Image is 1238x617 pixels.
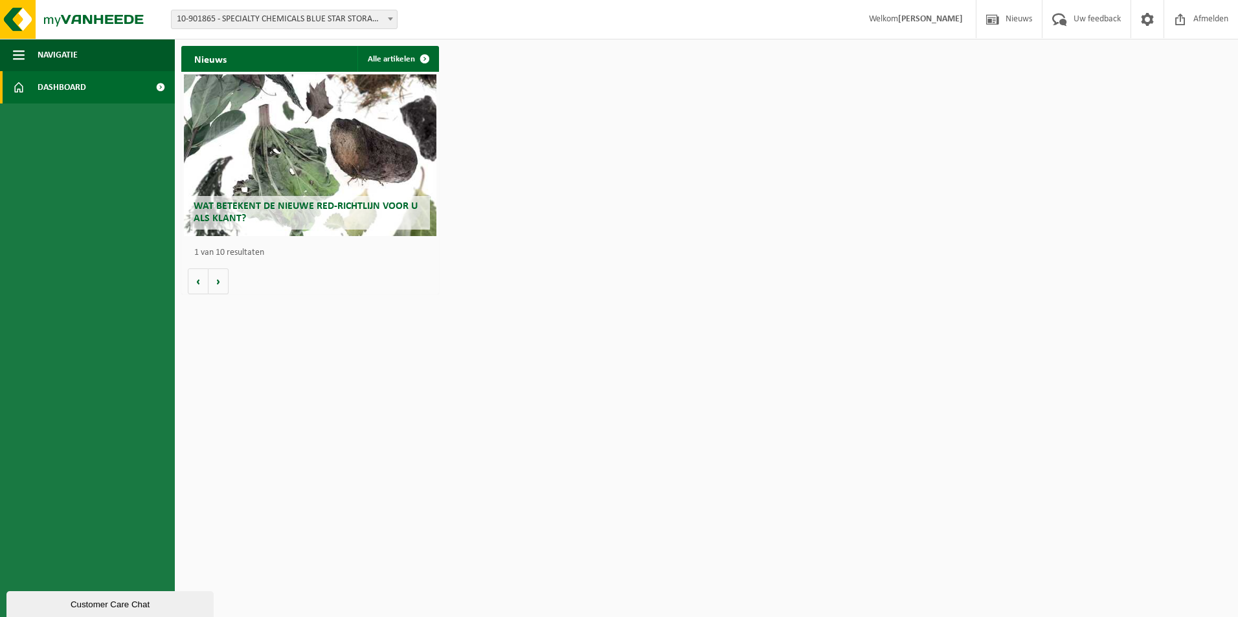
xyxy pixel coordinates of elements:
[208,268,229,294] button: Volgende
[184,74,436,236] a: Wat betekent de nieuwe RED-richtlijn voor u als klant?
[194,201,418,224] span: Wat betekent de nieuwe RED-richtlijn voor u als klant?
[171,10,398,29] span: 10-901865 - SPECIALTY CHEMICALS BLUE STAR STORAGE - ZWIJNDRECHT
[898,14,963,24] strong: [PERSON_NAME]
[194,248,433,257] p: 1 van 10 resultaten
[172,10,397,28] span: 10-901865 - SPECIALTY CHEMICALS BLUE STAR STORAGE - ZWIJNDRECHT
[181,46,240,71] h2: Nieuws
[38,39,78,71] span: Navigatie
[38,71,86,103] span: Dashboard
[357,46,438,72] a: Alle artikelen
[188,268,208,294] button: Vorige
[6,589,216,617] iframe: chat widget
